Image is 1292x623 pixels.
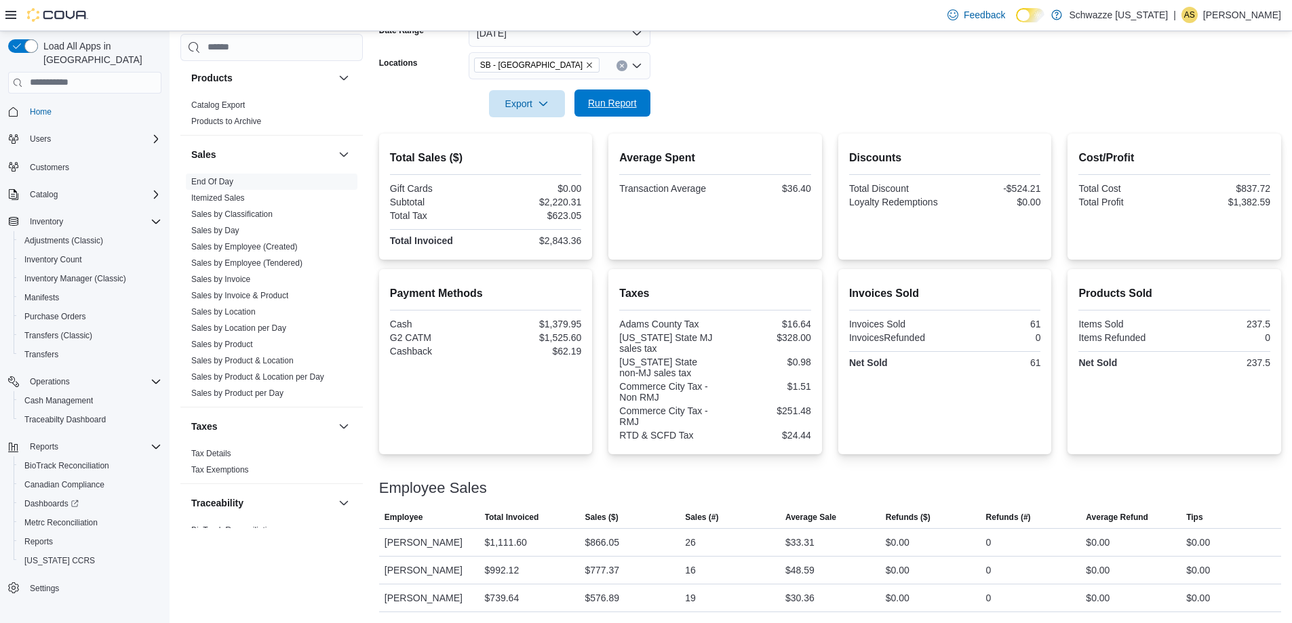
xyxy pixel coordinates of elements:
div: $777.37 [585,562,619,578]
span: Inventory Count [24,254,82,265]
span: BioTrack Reconciliation [191,525,276,536]
span: Load All Apps in [GEOGRAPHIC_DATA] [38,39,161,66]
span: Home [24,103,161,120]
div: Total Cost [1078,183,1171,194]
span: Tips [1186,512,1202,523]
h2: Payment Methods [390,285,582,302]
div: InvoicesRefunded [849,332,942,343]
div: 61 [947,357,1040,368]
button: Catalog [24,186,63,203]
div: 0 [986,562,992,578]
div: $48.59 [785,562,815,578]
div: 26 [685,534,696,550]
img: Cova [27,8,88,22]
div: 0 [986,534,992,550]
div: Annette Sanders [1181,7,1198,23]
div: 0 [947,332,1040,343]
div: $0.00 [886,534,909,550]
span: Export [497,90,557,117]
div: $0.00 [886,562,909,578]
button: Remove SB - Commerce City from selection in this group [585,61,593,69]
span: Canadian Compliance [24,479,104,490]
button: Cash Management [14,391,167,410]
button: Inventory [24,214,68,230]
button: Operations [3,372,167,391]
a: Sales by Product per Day [191,388,283,398]
span: Metrc Reconciliation [19,515,161,531]
span: Adjustments (Classic) [19,233,161,249]
div: $36.40 [718,183,811,194]
button: Inventory Count [14,250,167,269]
span: Refunds (#) [986,512,1031,523]
a: Tax Details [191,449,231,458]
a: Sales by Classification [191,209,273,219]
button: Traceability [336,495,352,511]
span: Transfers [19,346,161,363]
a: Itemized Sales [191,193,245,203]
span: Employee [385,512,423,523]
div: Commerce City Tax - Non RMJ [619,381,712,403]
span: Tax Exemptions [191,464,249,475]
span: Users [30,134,51,144]
div: Loyalty Redemptions [849,197,942,207]
button: Reports [24,439,64,455]
div: $739.64 [485,590,520,606]
span: Inventory [24,214,161,230]
span: Sales by Employee (Tendered) [191,258,302,268]
span: Sales by Product per Day [191,388,283,399]
span: Sales ($) [585,512,618,523]
span: Reports [30,441,58,452]
span: Cash Management [24,395,93,406]
button: Metrc Reconciliation [14,513,167,532]
span: Washington CCRS [19,552,161,569]
div: Items Sold [1078,319,1171,329]
input: Dark Mode [1016,8,1044,22]
a: Sales by Invoice & Product [191,291,288,300]
div: G2 CATM [390,332,483,343]
span: Sales by Invoice & Product [191,290,288,301]
div: Items Refunded [1078,332,1171,343]
a: Sales by Location per Day [191,323,286,333]
label: Locations [379,58,418,68]
a: Settings [24,580,64,597]
span: Manifests [19,289,161,306]
span: Tax Details [191,448,231,459]
span: Dashboards [24,498,79,509]
span: Settings [24,580,161,597]
div: -$524.21 [947,183,1040,194]
button: Open list of options [631,60,642,71]
a: Inventory Count [19,252,87,268]
div: $1,111.60 [485,534,527,550]
span: Cash Management [19,393,161,409]
a: Canadian Compliance [19,477,110,493]
div: [US_STATE] State non-MJ sales tax [619,357,712,378]
a: Cash Management [19,393,98,409]
button: Canadian Compliance [14,475,167,494]
div: $24.44 [718,430,811,441]
span: BioTrack Reconciliation [24,460,109,471]
button: Adjustments (Classic) [14,231,167,250]
span: Metrc Reconciliation [24,517,98,528]
span: Catalog Export [191,100,245,110]
span: Dashboards [19,496,161,512]
button: Run Report [574,89,650,117]
div: $837.72 [1177,183,1270,194]
span: Adjustments (Classic) [24,235,103,246]
a: Metrc Reconciliation [19,515,103,531]
p: | [1173,7,1176,23]
button: Taxes [336,418,352,435]
h2: Products Sold [1078,285,1270,302]
div: Transaction Average [619,183,712,194]
span: AS [1184,7,1195,23]
div: Invoices Sold [849,319,942,329]
span: Sales by Product & Location per Day [191,371,324,382]
div: $0.00 [1186,562,1210,578]
div: $1.51 [718,381,811,392]
span: Catalog [24,186,161,203]
a: Sales by Product [191,340,253,349]
h3: Employee Sales [379,480,487,496]
button: Transfers [14,345,167,364]
h2: Average Spent [619,150,811,166]
span: Run Report [588,96,637,110]
button: [DATE] [469,20,650,47]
